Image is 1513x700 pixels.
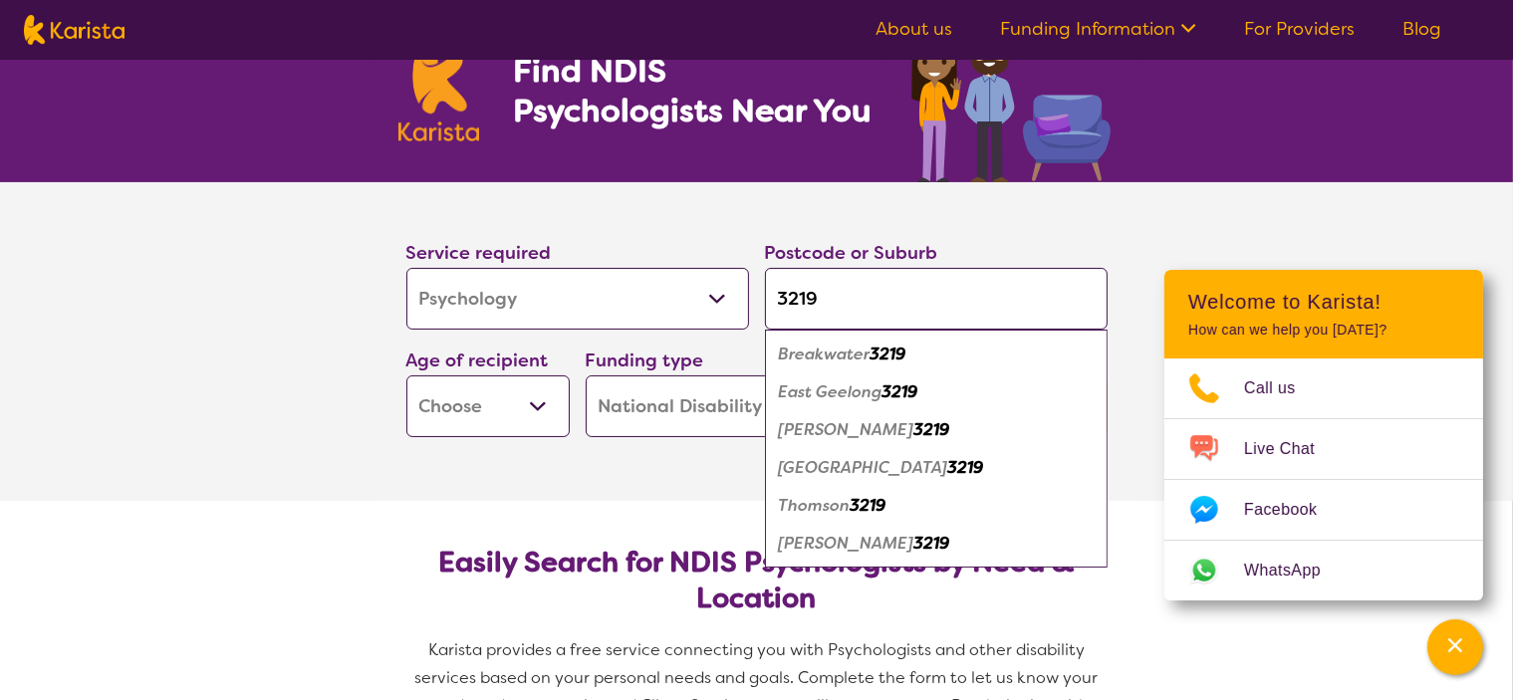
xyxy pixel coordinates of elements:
[779,457,948,478] em: [GEOGRAPHIC_DATA]
[775,411,1098,449] div: Newcomb 3219
[883,381,918,402] em: 3219
[779,419,914,440] em: [PERSON_NAME]
[513,51,882,130] h1: Find NDIS Psychologists Near You
[779,344,871,364] em: Breakwater
[586,349,704,372] label: Funding type
[1244,556,1345,585] span: WhatsApp
[1000,17,1196,41] a: Funding Information
[779,381,883,402] em: East Geelong
[1164,541,1483,600] a: Web link opens in a new tab.
[406,349,549,372] label: Age of recipient
[914,533,950,554] em: 3219
[406,241,552,265] label: Service required
[1402,17,1441,41] a: Blog
[1244,373,1320,403] span: Call us
[948,457,984,478] em: 3219
[775,487,1098,525] div: Thomson 3219
[775,336,1098,373] div: Breakwater 3219
[1188,290,1459,314] h2: Welcome to Karista!
[765,268,1108,330] input: Type
[775,449,1098,487] div: St Albans Park 3219
[775,525,1098,563] div: Whittington 3219
[779,495,851,516] em: Thomson
[765,241,938,265] label: Postcode or Suburb
[1427,619,1483,675] button: Channel Menu
[398,34,480,141] img: Karista logo
[24,15,125,45] img: Karista logo
[876,17,952,41] a: About us
[871,344,906,364] em: 3219
[1244,495,1341,525] span: Facebook
[914,419,950,440] em: 3219
[775,373,1098,411] div: East Geelong 3219
[904,8,1116,182] img: psychology
[1244,17,1355,41] a: For Providers
[1164,358,1483,600] ul: Choose channel
[1164,270,1483,600] div: Channel Menu
[422,545,1092,616] h2: Easily Search for NDIS Psychologists by Need & Location
[851,495,886,516] em: 3219
[1188,322,1459,339] p: How can we help you [DATE]?
[779,533,914,554] em: [PERSON_NAME]
[1244,434,1339,464] span: Live Chat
